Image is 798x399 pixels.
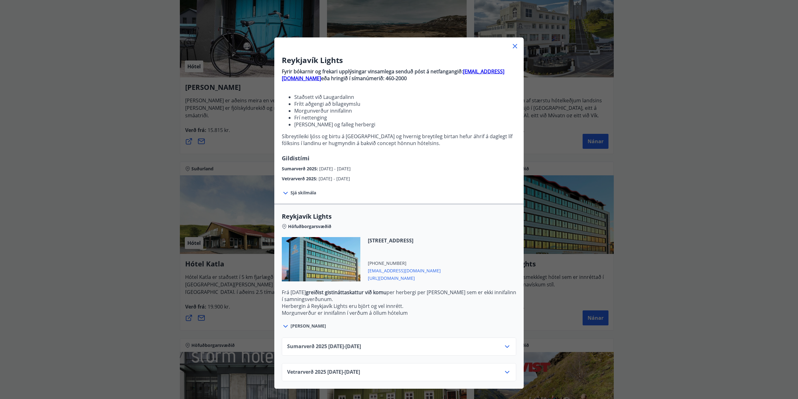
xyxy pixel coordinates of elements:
p: Síbreytileiki ljóss og birtu á [GEOGRAPHIC_DATA] og hvernig breytileg birtan hefur áhrif á dagleg... [282,133,516,147]
li: Morgunverður innifalinn [294,107,516,114]
strong: Fyrir bókarnir og frekari upplýsingar vinsamlega senduð póst á netfangangið: [282,68,463,75]
span: [EMAIL_ADDRESS][DOMAIN_NAME] [368,266,441,274]
li: Staðsett við Laugardalinn [294,94,516,100]
span: [STREET_ADDRESS] [368,237,441,244]
h3: Reykjavík Lights [282,55,516,66]
span: Sjá skilmála [291,190,316,196]
span: Sumarverð 2025 [DATE] - [DATE] [287,343,361,350]
p: Frá [DATE] per herbergi per [PERSON_NAME] sem er ekki innifalinn í samningsverðunum. [282,289,516,303]
a: [EMAIL_ADDRESS][DOMAIN_NAME] [282,68,504,82]
span: Gildistími [282,154,310,162]
li: Frí nettenging [294,114,516,121]
span: Höfuðborgarsvæðið [288,223,331,230]
span: [DATE] - [DATE] [319,166,351,172]
strong: greiðist gistináttaskattur við komu [306,289,387,296]
span: [DATE] - [DATE] [319,176,350,182]
p: Morgunverður er innifalinn í verðum á öllum hótelum [282,309,516,316]
p: Herbergin á Reykjavík Lights eru björt og vel innrétt. [282,303,516,309]
span: Sumarverð 2025 : [282,166,319,172]
span: Vetrarverð 2025 [DATE] - [DATE] [287,368,360,376]
span: [PHONE_NUMBER] [368,260,441,266]
li: [PERSON_NAME] og falleg herbergi [294,121,516,128]
span: [PERSON_NAME] [291,323,326,329]
span: Vetrarverð 2025 : [282,176,319,182]
span: [URL][DOMAIN_NAME] [368,274,441,281]
span: Reykjavík Lights [282,212,516,221]
li: Frítt aðgengi að bílageymslu [294,100,516,107]
strong: eða hringið í símanúmerið: 460-2000 [321,75,407,82]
